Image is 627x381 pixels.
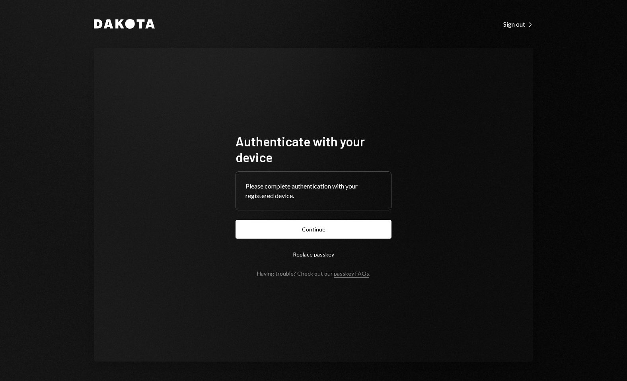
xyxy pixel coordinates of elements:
[503,20,533,28] div: Sign out
[245,181,382,200] div: Please complete authentication with your registered device.
[257,270,370,277] div: Having trouble? Check out our .
[236,220,391,239] button: Continue
[503,19,533,28] a: Sign out
[236,245,391,264] button: Replace passkey
[334,270,369,278] a: passkey FAQs
[236,133,391,165] h1: Authenticate with your device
